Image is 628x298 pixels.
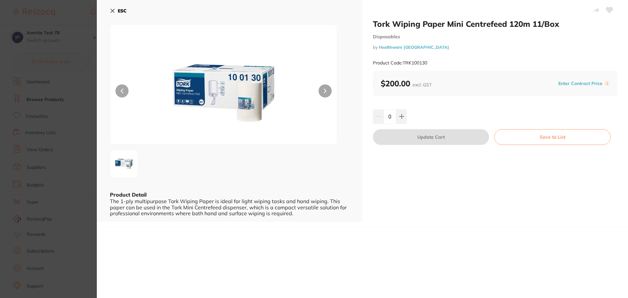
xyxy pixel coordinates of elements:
button: Enter Contract Price [556,80,604,87]
small: Disposables [373,34,618,40]
button: Save to List [494,129,611,145]
b: Product Detail [110,191,147,198]
small: Product Code: TRK100130 [373,60,427,66]
b: ESC [118,8,127,14]
img: cGc [112,152,136,176]
button: Update Cart [373,129,489,145]
label: i [604,81,610,86]
div: The 1-ply multipurpose Tork Wiping Paper is ideal for light wiping tasks and hand wiping. This pa... [110,198,349,216]
button: ESC [110,5,127,16]
span: excl. GST [412,82,432,88]
h2: Tork Wiping Paper Mini Centrefeed 120m 11/Box [373,19,618,29]
small: by [373,45,618,50]
img: cGc [156,41,292,144]
a: Healthware [GEOGRAPHIC_DATA] [379,44,449,50]
b: $200.00 [381,79,432,88]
